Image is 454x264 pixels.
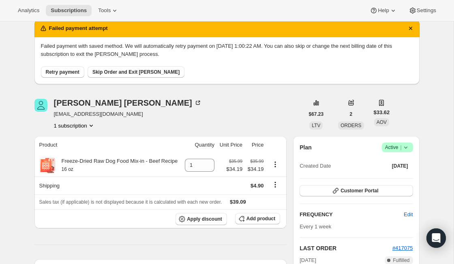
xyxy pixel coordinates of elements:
[182,136,217,154] th: Quantity
[300,224,331,230] span: Every 1 week
[300,185,413,196] button: Customer Portal
[46,5,92,16] button: Subscriptions
[54,121,95,130] button: Product actions
[400,144,401,151] span: |
[387,160,413,172] button: [DATE]
[250,159,263,164] small: $35.99
[378,7,389,14] span: Help
[304,109,329,120] button: $67.23
[34,136,182,154] th: Product
[92,69,180,75] span: Skip Order and Exit [PERSON_NAME]
[18,7,39,14] span: Analytics
[88,66,184,78] button: Skip Order and Exit [PERSON_NAME]
[312,123,320,128] span: LTV
[345,109,358,120] button: 2
[300,143,312,151] h2: Plan
[41,42,413,58] p: Failed payment with saved method. We will automatically retry payment on [DATE] 1:00:22 AM. You c...
[235,213,280,224] button: Add product
[54,110,202,118] span: [EMAIL_ADDRESS][DOMAIN_NAME]
[374,109,390,117] span: $33.62
[269,180,282,189] button: Shipping actions
[405,23,416,34] button: Dismiss notification
[300,211,404,219] h2: FREQUENCY
[39,199,222,205] span: Sales tax (if applicable) is not displayed because it is calculated with each new order.
[340,187,378,194] span: Customer Portal
[300,244,392,252] h2: LAST ORDER
[41,66,84,78] button: Retry payment
[404,5,441,16] button: Settings
[417,7,436,14] span: Settings
[404,211,413,219] span: Edit
[34,177,182,194] th: Shipping
[39,157,56,173] img: product img
[392,245,413,251] a: #417075
[399,208,418,221] button: Edit
[230,199,246,205] span: $39.09
[93,5,124,16] button: Tools
[340,123,361,128] span: ORDERS
[217,136,245,154] th: Unit Price
[56,157,178,173] div: Freeze-Dried Raw Dog Food Mix-in - Beef Recipe
[49,24,108,32] h2: Failed payment attempt
[251,183,264,189] span: $4.90
[46,69,79,75] span: Retry payment
[51,7,87,14] span: Subscriptions
[365,5,402,16] button: Help
[426,228,446,248] div: Open Intercom Messenger
[392,163,408,169] span: [DATE]
[247,165,263,173] span: $34.19
[98,7,111,14] span: Tools
[246,215,275,222] span: Add product
[34,99,47,112] span: Cindy Woolbright
[245,136,266,154] th: Price
[187,216,222,222] span: Apply discount
[350,111,353,117] span: 2
[269,160,282,169] button: Product actions
[393,257,409,264] span: Fulfilled
[226,165,242,173] span: $34.19
[309,111,324,117] span: $67.23
[392,244,413,252] button: #417075
[176,213,227,225] button: Apply discount
[377,119,387,125] span: AOV
[62,166,73,172] small: 16 oz
[13,5,44,16] button: Analytics
[229,159,242,164] small: $35.99
[54,99,202,107] div: [PERSON_NAME] [PERSON_NAME]
[385,143,410,151] span: Active
[300,162,331,170] span: Created Date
